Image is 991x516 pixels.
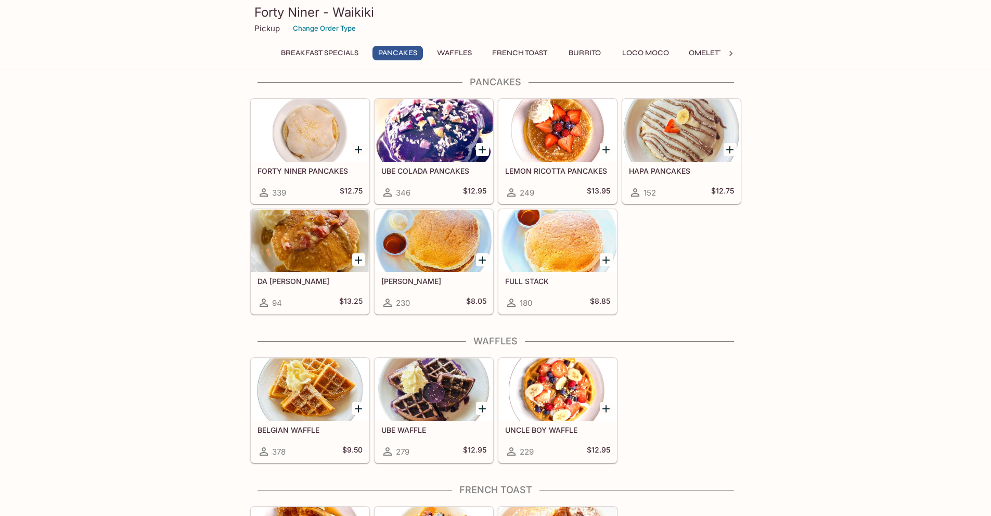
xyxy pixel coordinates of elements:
h5: $12.95 [463,186,486,199]
a: FORTY NINER PANCAKES339$12.75 [251,99,369,204]
h4: French Toast [250,484,741,496]
div: UBE COLADA PANCAKES [375,99,493,162]
div: UNCLE BOY WAFFLE [499,358,616,421]
button: Add UNCLE BOY WAFFLE [600,402,613,415]
span: 230 [396,298,410,308]
div: FORTY NINER PANCAKES [251,99,369,162]
h5: BELGIAN WAFFLE [258,425,363,434]
span: 378 [272,447,286,457]
a: FULL STACK180$8.85 [498,209,617,314]
span: 249 [520,188,534,198]
button: Add BELGIAN WAFFLE [352,402,365,415]
h5: $12.75 [711,186,734,199]
h5: FULL STACK [505,277,610,286]
h5: $12.95 [463,445,486,458]
h5: [PERSON_NAME] [381,277,486,286]
h5: DA [PERSON_NAME] [258,277,363,286]
button: Add FORTY NINER PANCAKES [352,143,365,156]
h3: Forty Niner - Waikiki [254,4,737,20]
span: 279 [396,447,409,457]
a: UBE COLADA PANCAKES346$12.95 [375,99,493,204]
div: UBE WAFFLE [375,358,493,421]
h5: $13.25 [339,296,363,309]
button: Add UBE WAFFLE [476,402,489,415]
button: Add SHORT STACK [476,253,489,266]
h5: $8.85 [590,296,610,309]
button: Add DA ELVIS PANCAKES [352,253,365,266]
div: DA ELVIS PANCAKES [251,210,369,272]
a: HAPA PANCAKES152$12.75 [622,99,741,204]
h5: $12.95 [587,445,610,458]
h5: LEMON RICOTTA PANCAKES [505,166,610,175]
button: Add UBE COLADA PANCAKES [476,143,489,156]
button: Change Order Type [288,20,361,36]
button: Breakfast Specials [275,46,364,60]
button: French Toast [486,46,553,60]
h5: $8.05 [466,296,486,309]
a: BELGIAN WAFFLE378$9.50 [251,358,369,463]
h5: $13.95 [587,186,610,199]
button: Waffles [431,46,478,60]
span: 229 [520,447,534,457]
h5: UNCLE BOY WAFFLE [505,425,610,434]
a: DA [PERSON_NAME]94$13.25 [251,209,369,314]
div: SHORT STACK [375,210,493,272]
span: 152 [643,188,656,198]
h5: $12.75 [340,186,363,199]
button: Add HAPA PANCAKES [724,143,737,156]
h5: $9.50 [342,445,363,458]
button: Add LEMON RICOTTA PANCAKES [600,143,613,156]
a: UBE WAFFLE279$12.95 [375,358,493,463]
h5: UBE WAFFLE [381,425,486,434]
a: UNCLE BOY WAFFLE229$12.95 [498,358,617,463]
a: [PERSON_NAME]230$8.05 [375,209,493,314]
p: Pickup [254,23,280,33]
button: Burrito [561,46,608,60]
span: 180 [520,298,532,308]
a: LEMON RICOTTA PANCAKES249$13.95 [498,99,617,204]
h5: UBE COLADA PANCAKES [381,166,486,175]
div: HAPA PANCAKES [623,99,740,162]
div: BELGIAN WAFFLE [251,358,369,421]
button: Add FULL STACK [600,253,613,266]
h4: Pancakes [250,76,741,88]
span: 94 [272,298,282,308]
span: 339 [272,188,286,198]
div: FULL STACK [499,210,616,272]
h5: FORTY NINER PANCAKES [258,166,363,175]
span: 346 [396,188,410,198]
button: Omelettes [683,46,738,60]
h5: HAPA PANCAKES [629,166,734,175]
div: LEMON RICOTTA PANCAKES [499,99,616,162]
h4: Waffles [250,336,741,347]
button: Pancakes [372,46,423,60]
button: Loco Moco [616,46,675,60]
